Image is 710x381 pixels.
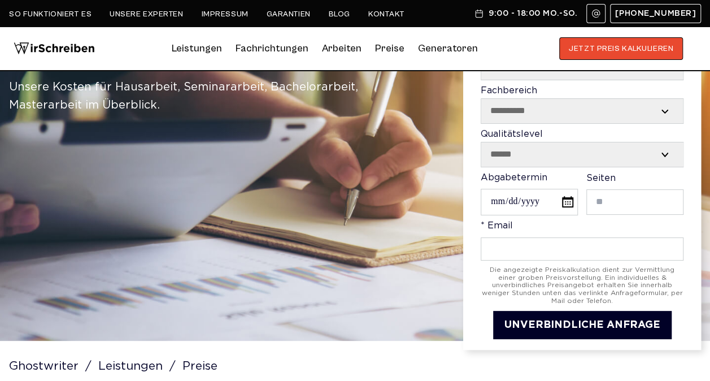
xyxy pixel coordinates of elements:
[368,10,405,19] a: Kontakt
[9,10,92,19] a: So funktioniert es
[267,10,311,19] a: Garantien
[481,189,578,215] input: Abgabetermin
[9,361,95,371] a: Ghostwriter
[481,173,578,216] label: Abgabetermin
[375,42,404,54] a: Preise
[489,9,577,18] span: 9:00 - 18:00 Mo.-So.
[586,174,616,183] span: Seiten
[236,40,308,58] a: Fachrichtungen
[559,37,683,60] button: JETZT PREIS KALKULIEREN
[418,40,478,58] a: Generatoren
[481,266,683,305] div: Die angezeigte Preiskalkulation dient zur Vermittlung einer groben Preisvorstellung. Ein individu...
[474,9,484,18] img: Schedule
[615,9,696,18] span: [PHONE_NUMBER]
[481,237,683,261] input: * Email
[182,361,221,371] span: Preise
[481,99,683,123] select: Fachbereich
[481,221,683,260] label: * Email
[9,78,390,114] div: Unsere Kosten für Hausarbeit, Seminararbeit, Bachelorarbeit, Masterarbeit im Überblick.
[493,311,672,340] button: UNVERBINDLICHE ANFRAGE
[110,10,183,19] a: Unsere Experten
[481,129,683,167] label: Qualitätslevel
[202,10,249,19] a: Impressum
[504,321,660,330] span: UNVERBINDLICHE ANFRAGE
[481,86,683,124] label: Fachbereich
[322,40,361,58] a: Arbeiten
[329,10,350,19] a: Blog
[481,21,683,340] form: Contact form
[98,361,180,371] a: Leistungen
[14,37,95,60] img: logo wirschreiben
[610,4,701,23] a: [PHONE_NUMBER]
[591,9,600,18] img: Email
[481,142,683,166] select: Qualitätslevel
[172,40,222,58] a: Leistungen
